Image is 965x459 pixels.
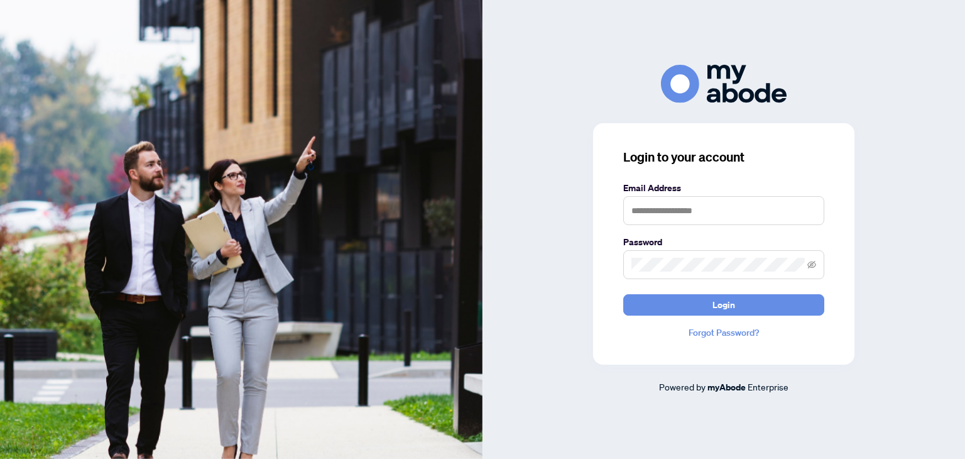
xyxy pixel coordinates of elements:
span: Login [712,295,735,315]
span: Enterprise [748,381,788,392]
img: ma-logo [661,65,787,103]
a: Forgot Password? [623,326,824,340]
label: Email Address [623,181,824,195]
h3: Login to your account [623,148,824,166]
label: Password [623,235,824,249]
button: Login [623,294,824,316]
span: eye-invisible [807,260,816,269]
span: Powered by [659,381,706,392]
a: myAbode [707,380,746,394]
